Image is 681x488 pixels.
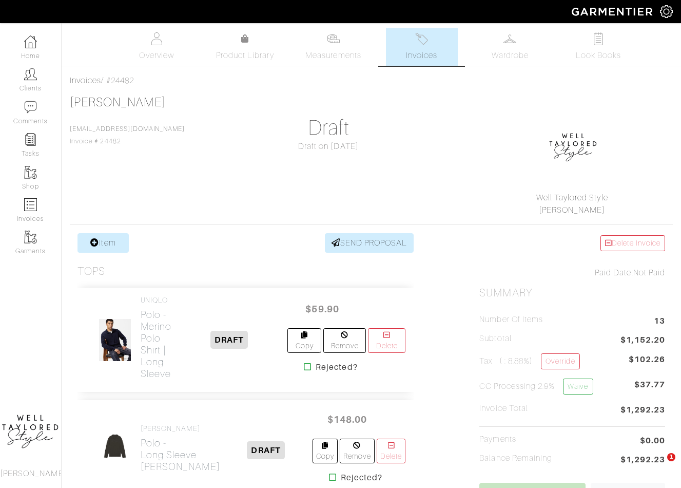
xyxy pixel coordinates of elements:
[479,315,543,325] h5: Number of Items
[24,35,37,48] img: dashboard-icon-dbcd8f5a0b271acd01030246c82b418ddd0df26cd7fceb0bd07c9910d44c42f6.png
[102,429,128,472] img: zQDmcu5TpXKonbtkBbbj7Cps
[479,353,579,369] h5: Tax ( : 8.88%)
[325,233,414,253] a: SEND PROPOSAL
[646,453,671,478] iframe: Intercom live chat
[595,268,633,277] span: Paid Date:
[141,424,220,473] a: [PERSON_NAME] Polo -Long Sleeve [PERSON_NAME]
[323,328,366,353] a: Remove
[634,379,665,399] span: $37.77
[479,404,528,414] h5: Invoice Total
[620,454,665,467] span: $1,292.23
[406,49,437,62] span: Invoices
[216,49,274,62] span: Product Library
[141,309,171,380] h2: Polo - Merino Polo Shirt | Long Sleeve
[576,49,621,62] span: Look Books
[640,435,665,447] span: $0.00
[629,353,665,366] span: $102.26
[70,76,101,85] a: Invoices
[474,28,546,66] a: Wardrobe
[24,68,37,81] img: clients-icon-6bae9207a08558b7cb47a8932f037763ab4055f8c8b6bfacd5dc20c3e0201464.png
[541,353,579,369] a: Override
[24,231,37,243] img: garments-icon-b7da505a4dc4fd61783c78ac3ca0ef83fa9d6f193b1c9dc38574b1d14d53ca28.png
[563,379,593,395] a: Waive
[291,298,353,320] span: $59.90
[548,120,599,171] img: 1593278135251.png.png
[415,32,428,45] img: orders-27d20c2124de7fd6de4e0e44c1d41de31381a507db9b33961299e4e07d508b8c.svg
[317,408,378,430] span: $148.00
[139,49,173,62] span: Overview
[539,205,606,215] a: [PERSON_NAME]
[77,265,105,278] h3: Tops
[141,424,220,433] h4: [PERSON_NAME]
[24,133,37,146] img: reminder-icon-8004d30b9f0a5d33ae49ab947aed9ed385cf756f9e5892f1edd6e32f2345188e.png
[600,235,665,251] a: Delete Invoice
[70,125,185,133] a: [EMAIL_ADDRESS][DOMAIN_NAME]
[479,267,665,279] div: Not Paid
[99,318,131,362] img: GYou7HHm2XRh9aVnvjVchTzg
[667,453,675,461] span: 1
[313,439,338,463] a: Copy
[210,331,248,349] span: DRAFT
[77,233,129,253] a: Item
[24,101,37,114] img: comment-icon-a0a6a9ef722e966f86d9cbdc48e553b5cf19dbc54f86b18d962a5391bc8f6eb6.png
[70,74,673,87] div: / #24482
[660,5,673,18] img: gear-icon-white-bd11855cb880d31180b6d7d6211b90ccbf57a29d726f0c71d8c61bd08dd39cc2.png
[24,166,37,179] img: garments-icon-b7da505a4dc4fd61783c78ac3ca0ef83fa9d6f193b1c9dc38574b1d14d53ca28.png
[479,379,593,395] h5: CC Processing 2.9%
[654,315,665,329] span: 13
[247,441,284,459] span: DRAFT
[592,32,605,45] img: todo-9ac3debb85659649dc8f770b8b6100bb5dab4b48dedcbae339e5042a72dfd3cc.svg
[121,28,192,66] a: Overview
[620,404,665,418] span: $1,292.23
[327,32,340,45] img: measurements-466bbee1fd09ba9460f595b01e5d73f9e2bff037440d3c8f018324cb6cdf7a4a.svg
[479,454,552,463] h5: Balance Remaining
[70,125,185,145] span: Invoice # 24482
[479,334,511,344] h5: Subtotal
[287,328,321,353] a: Copy
[479,287,665,299] h2: Summary
[209,33,281,62] a: Product Library
[340,439,375,463] a: Remove
[562,28,634,66] a: Look Books
[377,439,405,463] a: Delete
[620,334,665,348] span: $1,152.20
[492,49,529,62] span: Wardrobe
[386,28,458,66] a: Invoices
[141,296,171,380] a: UNIQLO Polo -Merino Polo Shirt | Long Sleeve
[368,328,405,353] a: Delete
[150,32,163,45] img: basicinfo-40fd8af6dae0f16599ec9e87c0ef1c0a1fdea2edbe929e3d69a839185d80c458.svg
[503,32,516,45] img: wardrobe-487a4870c1b7c33e795ec22d11cfc2ed9d08956e64fb3008fe2437562e282088.svg
[297,28,369,66] a: Measurements
[141,437,220,473] h2: Polo - Long Sleeve [PERSON_NAME]
[316,361,357,373] strong: Rejected?
[236,116,421,140] h1: Draft
[479,435,516,444] h5: Payments
[341,472,382,484] strong: Rejected?
[567,3,660,21] img: garmentier-logo-header-white-b43fb05a5012e4ada735d5af1a66efaba907eab6374d6393d1fbf88cb4ef424d.png
[305,49,361,62] span: Measurements
[236,140,421,153] div: Draft on [DATE]
[70,96,166,109] a: [PERSON_NAME]
[141,296,171,305] h4: UNIQLO
[24,198,37,211] img: orders-icon-0abe47150d42831381b5fb84f609e132dff9fe21cb692f30cb5eec754e2cba89.png
[536,193,608,202] a: Well Taylored Style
